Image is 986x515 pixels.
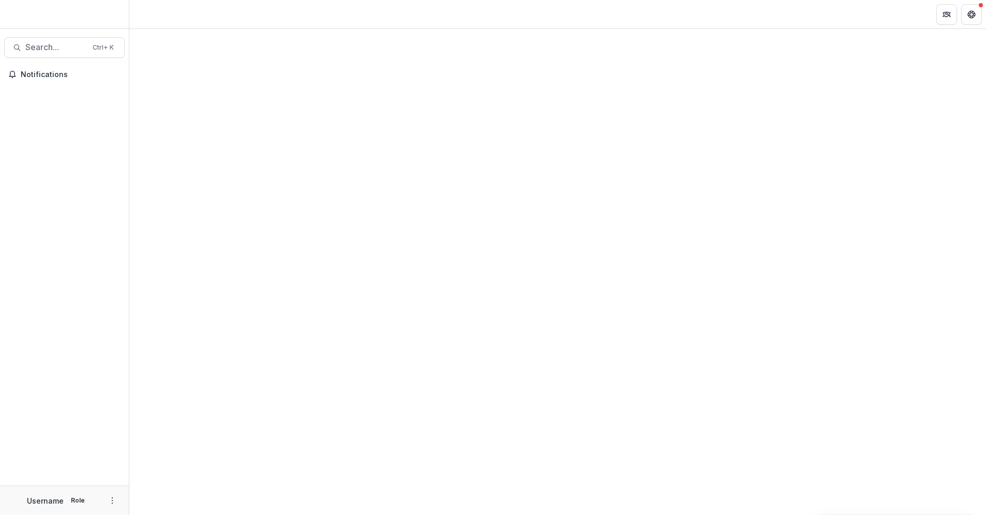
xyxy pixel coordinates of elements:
span: Notifications [21,70,121,79]
button: Partners [936,4,957,25]
div: Ctrl + K [91,42,116,53]
button: Notifications [4,66,125,83]
button: More [106,494,118,507]
p: Role [68,496,88,505]
p: Username [27,495,64,506]
button: Search... [4,37,125,58]
button: Get Help [961,4,982,25]
span: Search... [25,42,86,52]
